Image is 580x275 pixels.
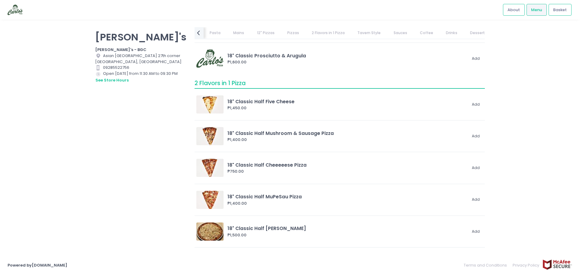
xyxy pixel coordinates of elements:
a: About [503,4,525,15]
span: Basket [553,7,567,13]
img: 18" Classic Half Selena Pizza [196,222,224,241]
div: Open [DATE] from 11:30 AM to 09:30 PM [95,71,187,83]
a: 12" Pizzas [251,27,280,39]
a: Privacy Policy [510,259,543,271]
div: 18" Classic Half [PERSON_NAME] [227,225,466,232]
div: ₱1,600.00 [227,59,466,65]
a: 2 Flavors in 1 Pizza [306,27,351,39]
div: ₱1,500.00 [227,232,466,238]
a: Coffee [414,27,439,39]
a: Pizzas [281,27,305,39]
div: 09285522756 [95,65,187,71]
a: Terms and Conditions [464,259,510,271]
img: logo [8,5,23,15]
button: Add [469,227,483,237]
img: 18" Classic Half Five Cheese [196,95,224,114]
div: ₱1,450.00 [227,105,466,111]
div: 18" Classic Half Mushroom & Sausage Pizza [227,130,466,137]
div: ₱1,400.00 [227,200,466,206]
div: Asian [GEOGRAPHIC_DATA] 27th corner [GEOGRAPHIC_DATA], [GEOGRAPHIC_DATA] [95,53,187,65]
div: ₱1,400.00 [227,137,466,143]
p: [PERSON_NAME]'s [95,31,187,43]
div: 18" Classic Prosciutto & Arugula [227,52,466,59]
div: ₱750.00 [227,168,466,174]
img: 18" Classic Prosciutto & Arugula [196,50,224,68]
button: Add [469,163,483,173]
a: Pasta [204,27,227,39]
a: Sauces [388,27,413,39]
a: Drinks [440,27,463,39]
span: Menu [531,7,542,13]
a: Menu [527,4,547,15]
img: 18" Classic Half MuPeSau Pizza [196,191,224,209]
div: 18" Classic Half Cheeeeese Pizza [227,161,466,168]
b: [PERSON_NAME]'s - BGC [95,47,147,53]
a: Powered by[DOMAIN_NAME] [8,262,67,268]
button: Add [469,131,483,141]
a: Tavern Style [352,27,387,39]
img: mcafee-secure [542,259,572,270]
div: 18" Classic Half MuPeSau Pizza [227,193,466,200]
img: 18" Classic Half Cheeeeese Pizza [196,159,224,177]
img: 18" Classic Half Mushroom & Sausage Pizza [196,127,224,145]
button: Add [469,100,483,110]
a: Mains [227,27,250,39]
button: Add [469,54,483,64]
span: 2 Flavors in 1 Pizza [195,79,246,87]
button: Add [469,195,483,205]
div: 18" Classic Half Five Cheese [227,98,466,105]
span: About [507,7,520,13]
button: see store hours [95,77,129,84]
a: Dessert [464,27,491,39]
